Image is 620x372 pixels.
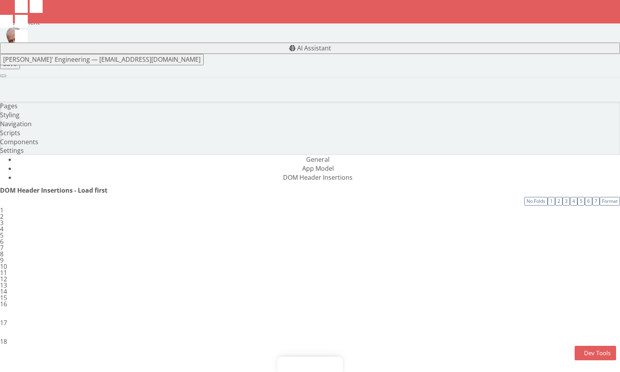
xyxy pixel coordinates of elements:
span: [EMAIL_ADDRESS][DOMAIN_NAME] [99,55,201,64]
span: App Model [302,164,334,173]
button: 3 [563,197,570,206]
button: Dev Tools [575,346,616,360]
span: General [306,155,330,164]
button: No Folds [524,197,548,206]
button: 7 [592,197,600,206]
button: 5 [577,197,585,206]
button: 6 [585,197,592,206]
button: Format [600,197,620,206]
button: 1 [548,197,555,206]
span: DOM Header Insertions [283,173,353,182]
span: AI Assistant [297,44,331,52]
span: [PERSON_NAME]' Engineering — [3,55,98,64]
button: 4 [570,197,577,206]
button: 2 [555,197,563,206]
